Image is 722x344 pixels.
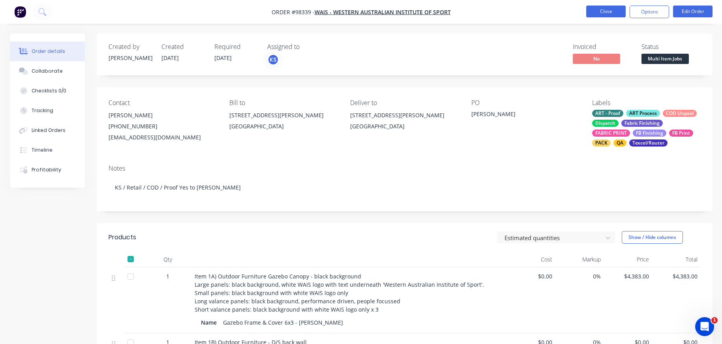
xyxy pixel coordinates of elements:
[507,252,556,267] div: Cost
[592,110,623,117] div: ART - Proof
[586,6,626,17] button: Close
[604,252,653,267] div: Price
[607,272,649,280] span: $4,383.00
[32,166,61,173] div: Profitability
[10,41,85,61] button: Order details
[10,101,85,120] button: Tracking
[229,121,338,132] div: [GEOGRAPHIC_DATA]
[10,160,85,180] button: Profitability
[32,48,65,55] div: Order details
[592,120,619,127] div: Dispatch
[32,147,53,154] div: Timeline
[195,273,484,313] span: Item 1A) Outdoor Furniture Gazebo Canopy - black background Large panels: black background, white...
[630,6,669,18] button: Options
[669,130,693,137] div: FB Print
[350,99,458,107] div: Deliver to
[10,120,85,140] button: Linked Orders
[652,252,701,267] div: Total
[229,110,338,121] div: [STREET_ADDRESS][PERSON_NAME]
[555,252,604,267] div: Markup
[109,132,217,143] div: [EMAIL_ADDRESS][DOMAIN_NAME]
[10,140,85,160] button: Timeline
[267,43,346,51] div: Assigned to
[14,6,26,18] img: Factory
[201,317,220,328] div: Name
[613,139,626,147] div: QA
[350,110,458,121] div: [STREET_ADDRESS][PERSON_NAME]
[267,54,279,66] button: KS
[109,99,217,107] div: Contact
[573,54,620,64] span: No
[592,99,700,107] div: Labels
[109,43,152,51] div: Created by
[655,272,698,280] span: $4,383.00
[166,272,169,280] span: 1
[214,43,258,51] div: Required
[629,139,668,147] div: Texcel/Router
[663,110,697,117] div: COD Unpaid
[214,54,232,62] span: [DATE]
[272,8,315,16] span: Order #98339 -
[32,127,66,134] div: Linked Orders
[471,110,570,121] div: [PERSON_NAME]
[144,252,191,267] div: Qty
[633,130,666,137] div: FB Finishing
[471,99,579,107] div: PO
[32,87,66,94] div: Checklists 0/0
[109,233,136,242] div: Products
[109,54,152,62] div: [PERSON_NAME]
[673,6,713,17] button: Edit Order
[350,110,458,135] div: [STREET_ADDRESS][PERSON_NAME][GEOGRAPHIC_DATA]
[109,175,701,199] div: KS / Retail / COD / Proof Yes to [PERSON_NAME]
[592,130,630,137] div: FABRIC PRINT
[109,110,217,121] div: [PERSON_NAME]
[109,110,217,143] div: [PERSON_NAME][PHONE_NUMBER][EMAIL_ADDRESS][DOMAIN_NAME]
[109,121,217,132] div: [PHONE_NUMBER]
[315,8,451,16] a: WAIS - Western Australian Institute of Sport
[32,68,63,75] div: Collaborate
[711,317,718,323] span: 1
[573,43,632,51] div: Invoiced
[161,54,179,62] span: [DATE]
[622,231,683,244] button: Show / Hide columns
[350,121,458,132] div: [GEOGRAPHIC_DATA]
[32,107,53,114] div: Tracking
[621,120,663,127] div: Fabric Finishing
[695,317,714,336] iframe: Intercom live chat
[641,43,701,51] div: Status
[559,272,601,280] span: 0%
[109,165,701,172] div: Notes
[10,61,85,81] button: Collaborate
[626,110,660,117] div: ART Process
[220,317,346,328] div: Gazebo Frame & Cover 6x3 - [PERSON_NAME]
[510,272,553,280] span: $0.00
[592,139,611,147] div: PACK
[229,110,338,135] div: [STREET_ADDRESS][PERSON_NAME][GEOGRAPHIC_DATA]
[161,43,205,51] div: Created
[229,99,338,107] div: Bill to
[641,54,689,64] span: Multi Item Jobs
[10,81,85,101] button: Checklists 0/0
[641,54,689,66] button: Multi Item Jobs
